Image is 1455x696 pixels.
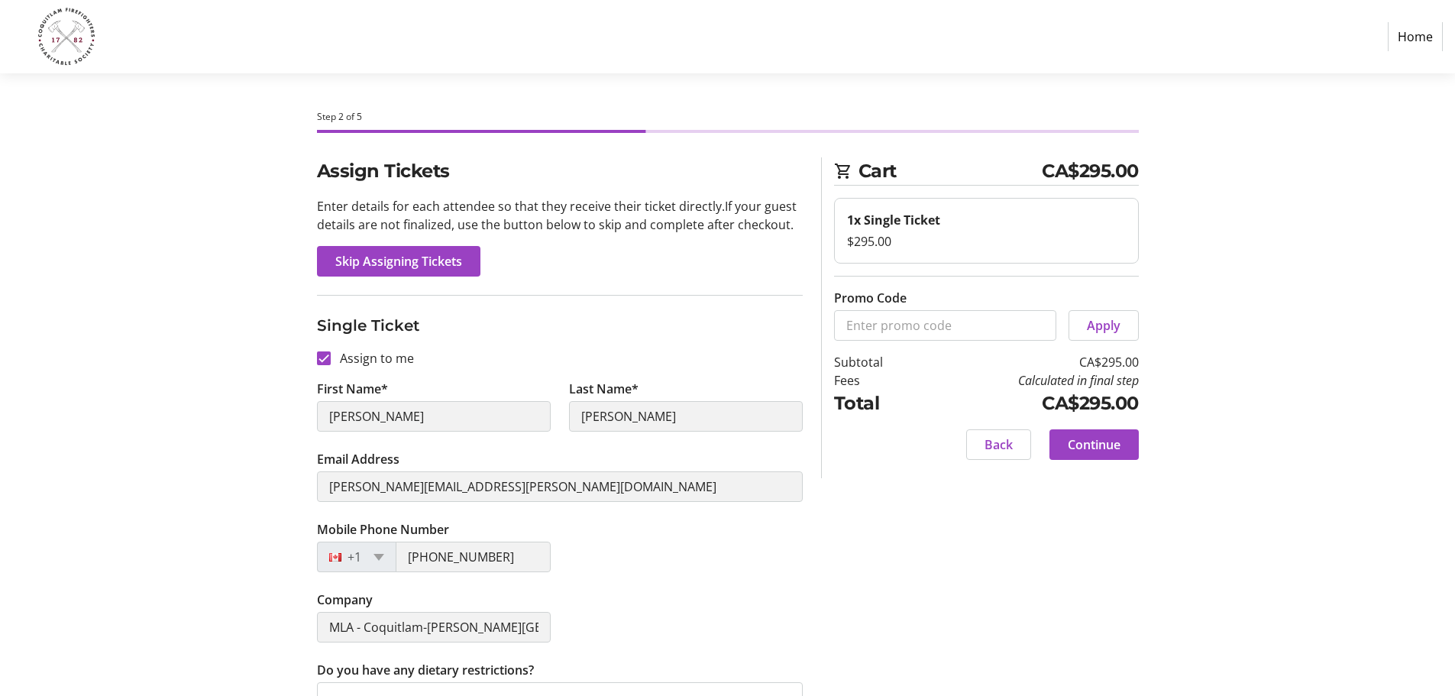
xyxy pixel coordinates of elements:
[1042,157,1139,185] span: CA$295.00
[317,246,480,277] button: Skip Assigning Tickets
[966,429,1031,460] button: Back
[317,661,534,679] label: Do you have any dietary restrictions?
[317,591,373,609] label: Company
[834,289,907,307] label: Promo Code
[335,252,462,270] span: Skip Assigning Tickets
[1069,310,1139,341] button: Apply
[317,110,1139,124] div: Step 2 of 5
[985,435,1013,454] span: Back
[858,157,1043,185] span: Cart
[331,349,414,367] label: Assign to me
[834,353,922,371] td: Subtotal
[922,353,1139,371] td: CA$295.00
[922,390,1139,417] td: CA$295.00
[317,157,803,185] h2: Assign Tickets
[1049,429,1139,460] button: Continue
[834,371,922,390] td: Fees
[834,390,922,417] td: Total
[1068,435,1120,454] span: Continue
[317,450,399,468] label: Email Address
[1388,22,1443,51] a: Home
[847,232,1126,251] div: $295.00
[396,542,551,572] input: (506) 234-5678
[317,380,388,398] label: First Name*
[1087,316,1120,335] span: Apply
[317,314,803,337] h3: Single Ticket
[847,212,940,228] strong: 1x Single Ticket
[922,371,1139,390] td: Calculated in final step
[12,6,121,67] img: Coquitlam Firefighters Charitable Society's Logo
[317,520,449,539] label: Mobile Phone Number
[569,380,639,398] label: Last Name*
[834,310,1056,341] input: Enter promo code
[317,197,803,234] p: Enter details for each attendee so that they receive their ticket directly. If your guest details...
